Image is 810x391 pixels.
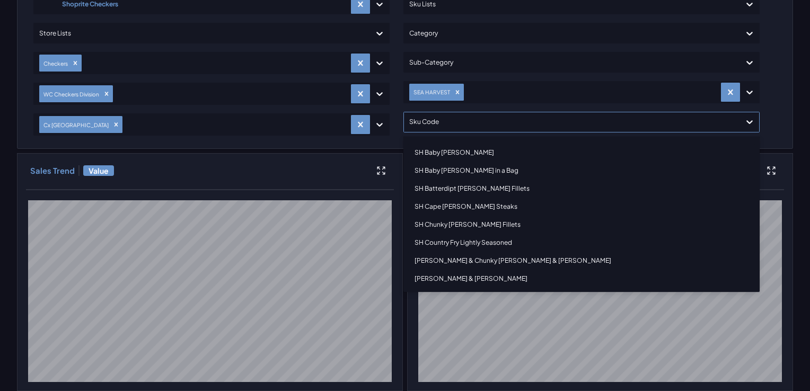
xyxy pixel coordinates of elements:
div: SH Chunky [PERSON_NAME] Fillets [408,216,755,234]
div: SEA HARVEST [410,86,452,97]
div: Checkers [40,58,69,69]
div: Store Lists [39,25,365,42]
div: WC Checkers Division [40,88,101,100]
div: Remove Checkers [69,59,81,67]
span: Value [83,165,114,176]
div: Cx [GEOGRAPHIC_DATA] [40,119,110,130]
div: Sku Code [409,113,735,130]
div: Category [409,25,735,42]
div: [PERSON_NAME] & [PERSON_NAME] [408,270,755,288]
div: SH Batterdipt [PERSON_NAME] Fillets [408,180,755,198]
div: Remove Cx Whale Coast Mall [110,121,122,128]
div: SH Cape [PERSON_NAME] Steaks [408,198,755,216]
div: Sub-Category [409,54,735,71]
div: SH Baby [PERSON_NAME] [408,144,755,162]
div: [PERSON_NAME] & Chunky [PERSON_NAME] & [PERSON_NAME] [408,252,755,270]
div: SH Baby [PERSON_NAME] in a Bag [408,162,755,180]
div: Remove WC Checkers Division [101,90,112,97]
div: SH Country Fry Lightly Seasoned [408,234,755,252]
h3: Sales Trend [30,165,75,176]
div: Remove SEA HARVEST [452,88,463,96]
